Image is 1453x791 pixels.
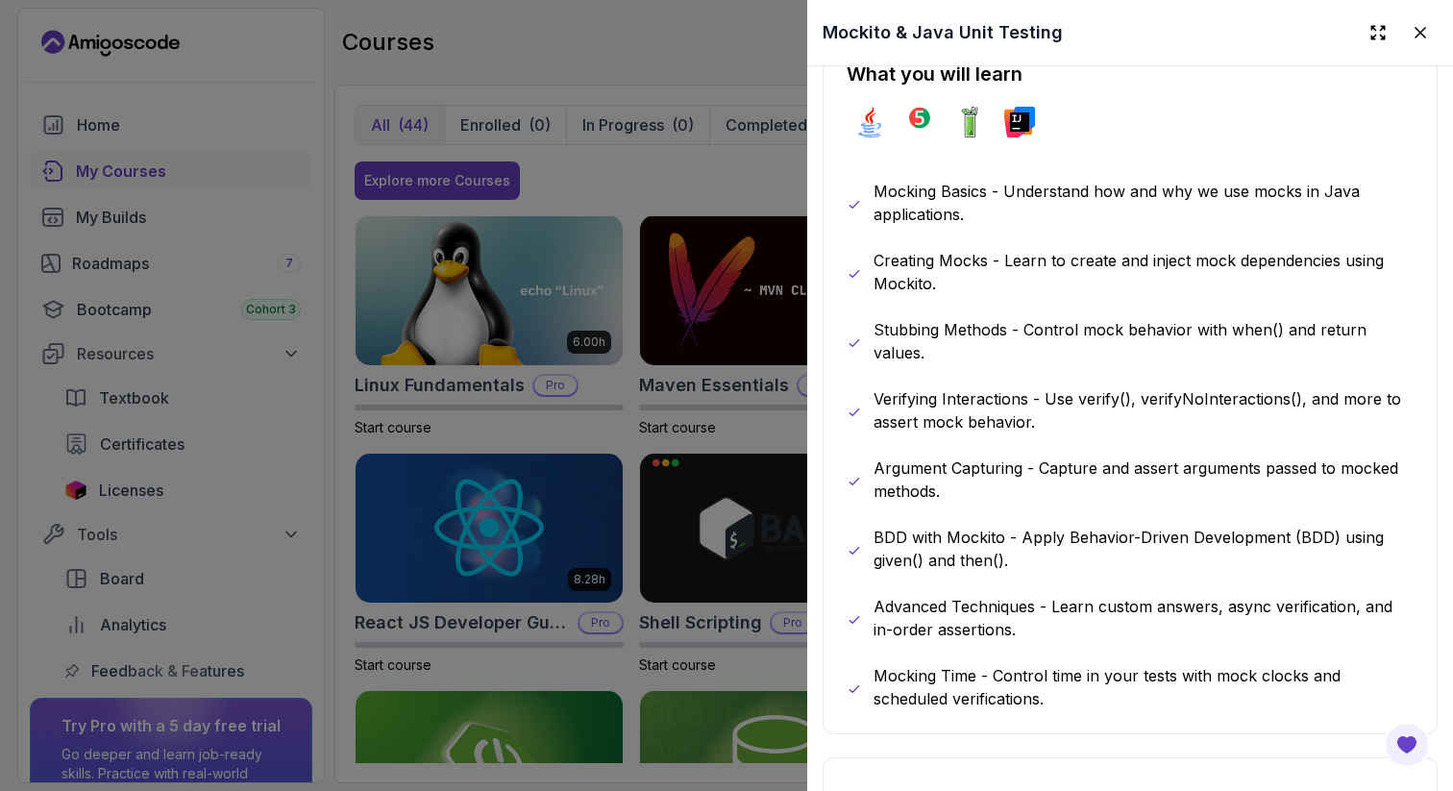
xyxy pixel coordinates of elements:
h2: Mockito & Java Unit Testing [823,19,1063,46]
p: Mocking Basics - Understand how and why we use mocks in Java applications. [874,180,1414,226]
button: Expand drawer [1361,15,1395,50]
img: java logo [854,107,885,137]
button: Open Feedback Button [1384,722,1430,768]
p: Creating Mocks - Learn to create and inject mock dependencies using Mockito. [874,249,1414,295]
p: Argument Capturing - Capture and assert arguments passed to mocked methods. [874,457,1414,503]
p: Stubbing Methods - Control mock behavior with when() and return values. [874,318,1414,364]
h2: What you will learn [847,61,1414,87]
img: mockito logo [954,107,985,137]
p: Mocking Time - Control time in your tests with mock clocks and scheduled verifications. [874,664,1414,710]
p: Verifying Interactions - Use verify(), verifyNoInteractions(), and more to assert mock behavior. [874,387,1414,433]
p: BDD with Mockito - Apply Behavior-Driven Development (BDD) using given() and then(). [874,526,1414,572]
img: junit logo [904,107,935,137]
p: Advanced Techniques - Learn custom answers, async verification, and in-order assertions. [874,595,1414,641]
img: intellij logo [1004,107,1035,137]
